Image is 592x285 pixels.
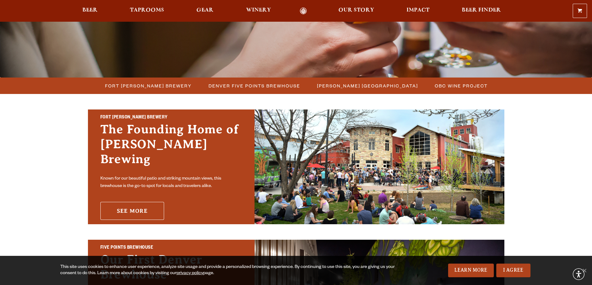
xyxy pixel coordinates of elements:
p: Known for our beautiful patio and striking mountain views, this brewhouse is the go-to spot for l... [100,175,242,190]
a: I Agree [496,264,530,277]
a: See More [100,202,164,220]
span: OBC Wine Project [435,81,488,90]
span: Taprooms [130,8,164,13]
span: Winery [246,8,271,13]
a: Taprooms [126,7,168,15]
a: Fort [PERSON_NAME] Brewery [101,81,195,90]
h2: Fort [PERSON_NAME] Brewery [100,114,242,122]
a: [PERSON_NAME] [GEOGRAPHIC_DATA] [313,81,421,90]
span: [PERSON_NAME] [GEOGRAPHIC_DATA] [317,81,418,90]
a: Gear [192,7,218,15]
h3: The Founding Home of [PERSON_NAME] Brewing [100,122,242,173]
a: Learn More [448,264,494,277]
span: Fort [PERSON_NAME] Brewery [105,81,192,90]
a: privacy policy [177,271,203,276]
span: Impact [406,8,429,13]
a: Impact [402,7,434,15]
span: Gear [196,8,213,13]
h2: Five Points Brewhouse [100,244,242,252]
a: Odell Home [292,7,315,15]
span: Beer Finder [462,8,501,13]
span: Denver Five Points Brewhouse [209,81,300,90]
span: Our Story [338,8,374,13]
span: Beer [82,8,98,13]
a: Winery [242,7,275,15]
a: Beer [78,7,102,15]
div: This site uses cookies to enhance user experience, analyze site usage and provide a personalized ... [60,264,397,277]
a: OBC Wine Project [431,81,491,90]
a: Denver Five Points Brewhouse [205,81,303,90]
a: Our Story [334,7,378,15]
img: Fort Collins Brewery & Taproom' [255,109,504,224]
a: Beer Finder [458,7,505,15]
